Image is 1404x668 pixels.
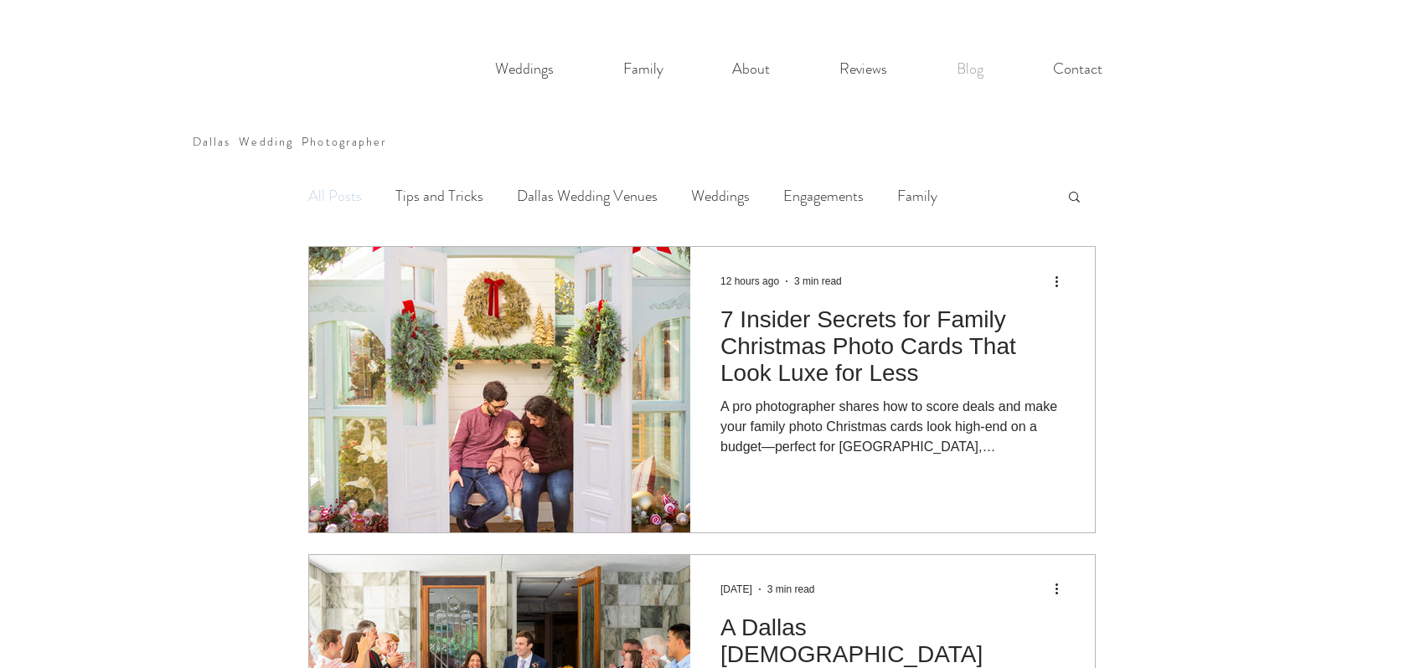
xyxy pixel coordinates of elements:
[460,52,1137,86] nav: Site
[921,52,1018,86] a: Blog
[615,52,672,86] p: Family
[193,133,388,150] a: Dallas Wedding Photographer
[395,186,483,207] a: Tips and Tricks
[720,275,779,287] span: 12 hours ago
[948,52,992,86] p: Blog
[724,52,778,86] p: About
[720,306,1065,387] h2: 7 Insider Secrets for Family Christmas Photo Cards That Look Luxe for Less
[1052,579,1072,599] button: More actions
[517,186,658,207] a: Dallas Wedding Venues
[794,275,842,287] span: 3 min read
[1018,52,1137,86] a: Contact
[308,186,362,207] a: All Posts
[1045,52,1111,86] p: Contact
[1066,189,1082,207] div: Search
[783,186,864,207] a: Engagements
[804,52,921,86] a: Reviews
[698,52,804,86] a: About
[308,246,691,533] img: A family of three sit inside a greenhouse decorated in Christmas decor for their holiday family p...
[1052,271,1072,291] button: More actions
[720,583,752,595] span: Aug 19
[720,397,1065,457] div: A pro photographer shares how to score deals and make your family photo Christmas cards look high...
[691,186,750,207] a: Weddings
[897,186,937,207] a: Family
[306,162,1050,229] nav: Blog
[588,52,698,86] a: Family
[767,583,815,595] span: 3 min read
[831,52,896,86] p: Reviews
[720,306,1065,397] a: 7 Insider Secrets for Family Christmas Photo Cards That Look Luxe for Less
